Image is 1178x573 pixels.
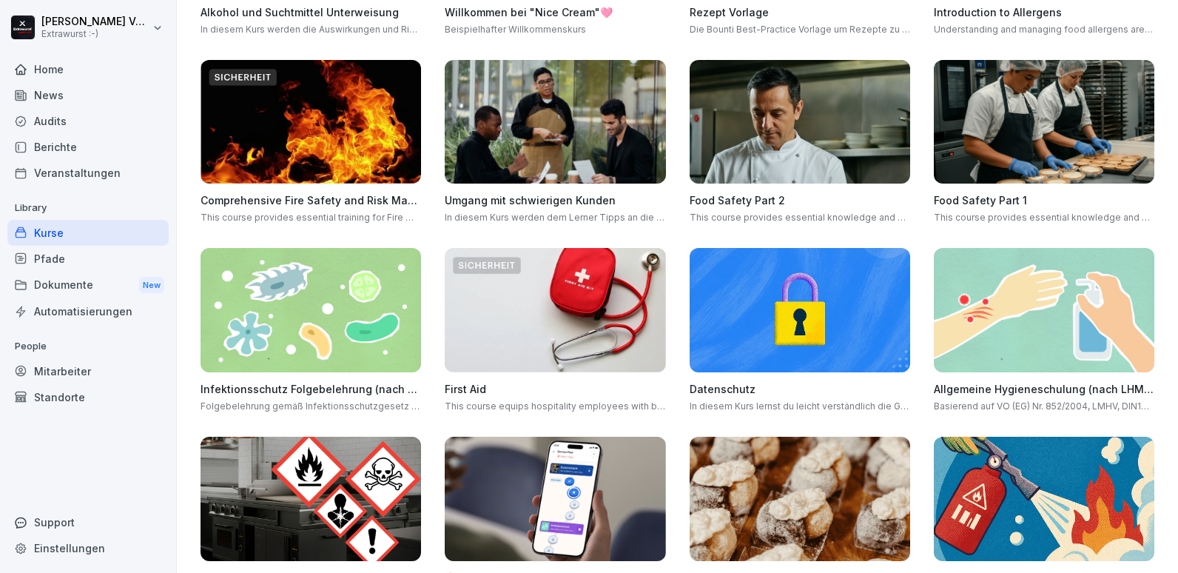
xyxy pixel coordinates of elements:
img: idy8elroa8tdh8pf64fhm0tv.png [690,60,910,184]
a: DokumenteNew [7,272,169,299]
a: Berichte [7,134,169,160]
h4: Introduction to Allergens [934,4,1154,20]
img: azkf4rt9fjv8ktem2r20o1ft.png [934,60,1154,184]
a: Home [7,56,169,82]
a: News [7,82,169,108]
p: Library [7,196,169,220]
h4: Datenschutz [690,381,910,397]
img: gxsnf7ygjsfsmxd96jxi4ufn.png [934,248,1154,372]
p: This course equips hospitality employees with basic first aid knowledge, empowering them to respo... [445,400,665,413]
img: tgff07aey9ahi6f4hltuk21p.png [201,248,421,372]
a: Audits [7,108,169,134]
a: Automatisierungen [7,298,169,324]
p: Die Bounti Best-Practice Vorlage um Rezepte zu vermitteln. Anschaulich, einfach und spielerisch. 🥗 [690,23,910,36]
img: ibmq16c03v2u1873hyb2ubud.png [445,60,665,184]
img: b0iy7e1gfawqjs4nezxuanzk.png [934,437,1154,561]
a: Kurse [7,220,169,246]
div: New [139,277,164,294]
h4: First Aid [445,381,665,397]
p: [PERSON_NAME] Vergin [41,16,149,28]
p: This course provides essential knowledge and practical steps to ensure food safety and hygiene in... [690,211,910,224]
a: Standorte [7,384,169,410]
h4: Willkommen bei "Nice Cream"🩷 [445,4,665,20]
img: ro33qf0i8ndaw7nkfv0stvse.png [201,437,421,561]
h4: Rezept Vorlage [690,4,910,20]
a: Veranstaltungen [7,160,169,186]
h4: Food Safety Part 1 [934,192,1154,208]
p: Folgebelehrung gemäß Infektionsschutzgesetz §43 IfSG. Diese Schulung ist nur gültig in Kombinatio... [201,400,421,413]
p: In diesem Kurs werden die Auswirkungen und Risiken von Alkohol, Rauchen, Medikamenten und Drogen ... [201,23,421,36]
a: Einstellungen [7,535,169,561]
img: foxua5kpv17jml0j7mk1esed.png [201,60,421,184]
p: In diesem Kurs werden dem Lerner Tipps an die Hand gegeben, wie man effektiv mit schwierigen Kund... [445,211,665,224]
h4: Allgemeine Hygieneschulung (nach LHMV §4) [934,381,1154,397]
h4: Food Safety Part 2 [690,192,910,208]
img: ovcsqbf2ewum2utvc3o527vw.png [445,248,665,372]
p: This course provides essential knowledge and practical steps to ensure food safety and hygiene in... [934,211,1154,224]
img: q9ka5lds5r8z6j6e6z37df34.png [690,437,910,561]
img: gp1n7epbxsf9lzaihqn479zn.png [690,248,910,372]
div: Dokumente [7,272,169,299]
p: In diesem Kurs lernst du leicht verständlich die Grundlagen der DSGVO kennen und erfährst, wie du... [690,400,910,413]
a: Pfade [7,246,169,272]
p: People [7,335,169,358]
h4: Umgang mit schwierigen Kunden [445,192,665,208]
div: Support [7,509,169,535]
h4: Comprehensive Fire Safety and Risk Management [201,192,421,208]
img: b4eu0mai1tdt6ksd7nlke1so.png [445,437,665,561]
h4: Alkohol und Suchtmittel Unterweisung [201,4,421,20]
p: Basierend auf VO (EG) Nr. 852/2004, LMHV, DIN10514 und IFSG. Jährliche Wiederholung empfohlen. Mi... [934,400,1154,413]
p: Understanding and managing food allergens are crucial in the hospitality industry to ensure the s... [934,23,1154,36]
p: Beispielhafter Willkommenskurs [445,23,665,36]
a: Mitarbeiter [7,358,169,384]
p: Extrawurst :-) [41,29,149,39]
p: This course provides essential training for Fire Marshals, covering fire safety risk assessment, ... [201,211,421,224]
h4: Infektionsschutz Folgebelehrung (nach §43 IfSG) [201,381,421,397]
